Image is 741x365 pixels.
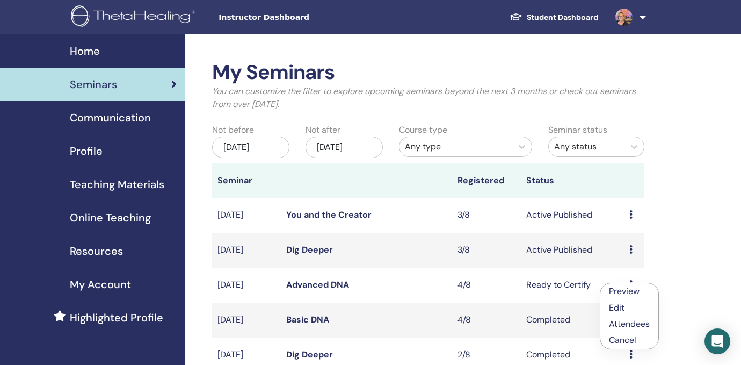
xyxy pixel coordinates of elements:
[399,124,447,137] label: Course type
[615,9,633,26] img: default.jpg
[452,303,521,338] td: 4/8
[212,233,281,268] td: [DATE]
[286,349,333,360] a: Dig Deeper
[521,303,624,338] td: Completed
[70,143,103,159] span: Profile
[212,85,644,111] p: You can customize the filter to explore upcoming seminars beyond the next 3 months or check out s...
[306,124,340,137] label: Not after
[70,210,151,226] span: Online Teaching
[609,302,624,313] a: Edit
[306,137,383,158] div: [DATE]
[521,268,624,303] td: Ready to Certify
[609,285,640,297] a: Preview
[212,198,281,233] td: [DATE]
[70,276,131,292] span: My Account
[609,334,650,347] p: Cancel
[70,176,164,192] span: Teaching Materials
[704,328,730,354] div: Open Intercom Messenger
[286,314,329,325] a: Basic DNA
[212,163,281,198] th: Seminar
[452,198,521,233] td: 3/8
[212,268,281,303] td: [DATE]
[521,198,624,233] td: Active Published
[219,12,380,23] span: Instructor Dashboard
[501,8,607,27] a: Student Dashboard
[286,244,333,255] a: Dig Deeper
[286,279,349,290] a: Advanced DNA
[70,110,151,126] span: Communication
[521,163,624,198] th: Status
[212,124,254,137] label: Not before
[609,318,650,330] a: Attendees
[70,76,117,92] span: Seminars
[71,5,199,30] img: logo.png
[510,12,522,22] img: graduation-cap-white.svg
[548,124,607,137] label: Seminar status
[70,310,163,326] span: Highlighted Profile
[521,233,624,268] td: Active Published
[70,43,100,59] span: Home
[452,163,521,198] th: Registered
[212,60,644,85] h2: My Seminars
[452,233,521,268] td: 3/8
[70,243,123,259] span: Resources
[212,303,281,338] td: [DATE]
[286,209,372,220] a: You and the Creator
[212,137,289,158] div: [DATE]
[405,140,506,153] div: Any type
[452,268,521,303] td: 4/8
[554,140,619,153] div: Any status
